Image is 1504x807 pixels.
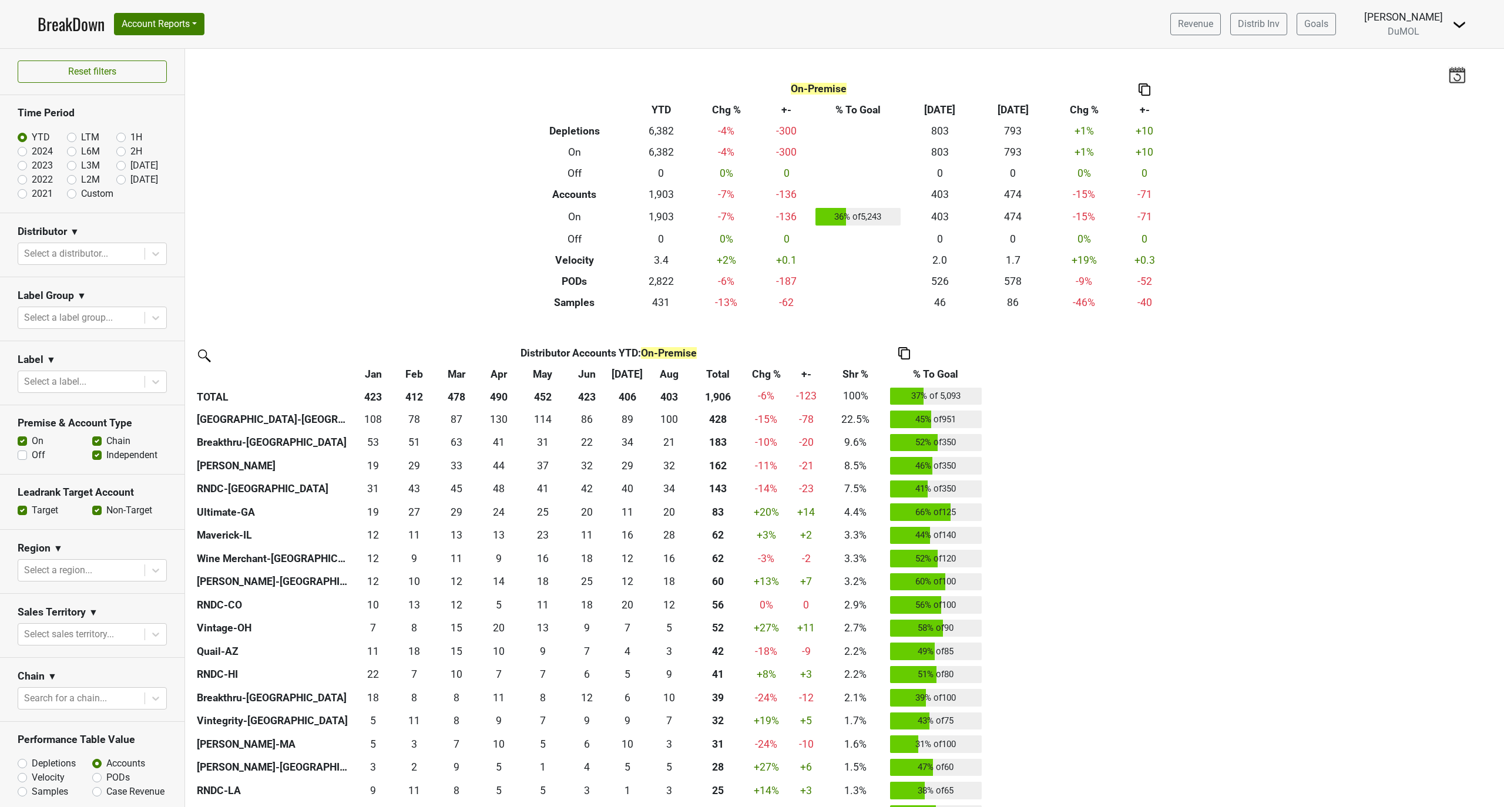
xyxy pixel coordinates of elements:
div: 183 [694,435,741,450]
label: 1H [130,130,142,144]
th: 412 [394,385,434,408]
label: Independent [106,448,157,462]
h3: Label Group [18,290,74,302]
div: -21 [791,458,821,473]
img: Copy to clipboard [1139,83,1150,96]
label: 2024 [32,144,53,159]
div: 12 [355,527,391,543]
td: -10 % [744,431,788,455]
div: 108 [355,412,391,427]
label: 2H [130,144,142,159]
td: 32 [566,454,607,478]
th: 490 [478,385,520,408]
td: 19 [352,454,394,478]
td: 29 [394,454,434,478]
span: ▼ [77,289,86,303]
label: 2021 [32,187,53,201]
label: Target [32,503,58,517]
td: 48 [478,478,520,501]
th: 452 [519,385,566,408]
th: +-: activate to sort column ascending [788,364,824,385]
div: 31 [355,481,391,496]
div: -78 [791,412,821,427]
label: Non-Target [106,503,152,517]
div: 22 [569,435,605,450]
div: 100 [650,412,688,427]
div: 33 [438,458,475,473]
td: 20 [566,500,607,524]
div: 51 [397,435,432,450]
td: 42 [566,478,607,501]
div: 13 [481,527,516,543]
td: -300 [761,142,813,163]
td: +20 % [744,500,788,524]
label: Case Revenue [106,785,164,799]
th: % To Goal: activate to sort column ascending [887,364,985,385]
th: &nbsp;: activate to sort column ascending [194,364,352,385]
h3: Region [18,542,51,554]
div: 13 [438,527,475,543]
span: DuMOL [1388,26,1419,37]
img: last_updated_date [1448,66,1466,83]
th: [DATE] [976,99,1050,120]
td: 20 [647,500,691,524]
td: 33 [435,454,478,478]
th: [PERSON_NAME] [194,454,352,478]
a: Goals [1297,13,1336,35]
div: 87 [438,412,475,427]
td: 11 [607,500,647,524]
td: 23 [519,524,566,547]
th: 143 [691,478,744,501]
div: 114 [522,412,563,427]
th: 423 [566,385,607,408]
h3: Leadrank Target Account [18,486,167,499]
div: 83 [694,505,741,520]
td: 53 [352,431,394,455]
div: 34 [610,435,644,450]
td: 0 % [1050,228,1119,250]
span: ▼ [53,542,63,556]
td: 31 [519,431,566,455]
div: 16 [610,527,644,543]
th: 423 [352,385,394,408]
td: +2 % [692,250,761,271]
td: +0.1 [761,250,813,271]
h3: Chain [18,670,45,682]
td: 0 [903,228,976,250]
td: 7.5% [824,478,887,501]
td: -15 % [1050,184,1119,205]
div: 53 [355,435,391,450]
th: 183 [691,431,744,455]
span: ▼ [46,353,56,367]
span: -123 [796,390,817,402]
th: 478 [435,385,478,408]
td: -15 % [744,408,788,431]
td: +10 [1119,142,1171,163]
td: 32 [647,454,691,478]
td: 16 [607,524,647,547]
div: 43 [397,481,432,496]
td: -136 [761,205,813,228]
td: 40 [607,478,647,501]
img: Copy to clipboard [898,347,910,359]
td: 78 [394,408,434,431]
td: 34 [647,478,691,501]
td: +1 % [1050,142,1119,163]
th: 406 [607,385,647,408]
th: Apr: activate to sort column ascending [478,364,520,385]
div: 31 [522,435,563,450]
div: 40 [610,481,644,496]
td: 431 [630,292,692,313]
div: 37 [522,458,563,473]
h3: Time Period [18,107,167,119]
span: ▼ [89,606,98,620]
th: +- [1119,99,1171,120]
div: 89 [610,412,644,427]
th: Off [519,163,630,184]
td: -300 [761,120,813,142]
div: 162 [694,458,741,473]
img: filter [194,345,213,364]
div: 78 [397,412,432,427]
td: -71 [1119,205,1171,228]
th: 403 [647,385,691,408]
